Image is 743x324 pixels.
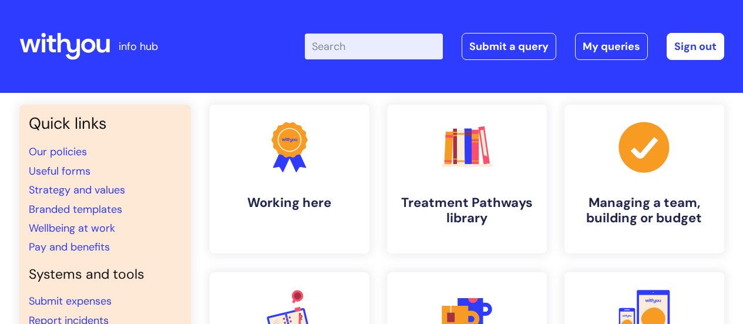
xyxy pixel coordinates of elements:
a: Our policies [29,145,87,159]
h3: Quick links [29,114,181,133]
a: Treatment Pathways library [387,105,547,253]
a: Submit a query [462,33,556,60]
a: Branded templates [29,202,122,216]
h4: Treatment Pathways library [396,195,537,226]
h4: Working here [219,195,360,211]
a: Useful forms [29,164,90,178]
input: Search [305,34,443,59]
p: info hub [119,37,158,56]
h4: Systems and tools [29,266,181,283]
h4: Managing a team, building or budget [574,195,715,226]
a: Pay and benefits [29,240,110,254]
a: Working here [210,105,369,253]
a: Sign out [667,33,724,60]
a: Wellbeing at work [29,221,115,235]
a: Managing a team, building or budget [564,105,724,253]
a: Strategy and values [29,183,125,197]
a: Submit expenses [29,294,112,308]
div: | - [305,33,724,60]
a: My queries [575,33,648,60]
